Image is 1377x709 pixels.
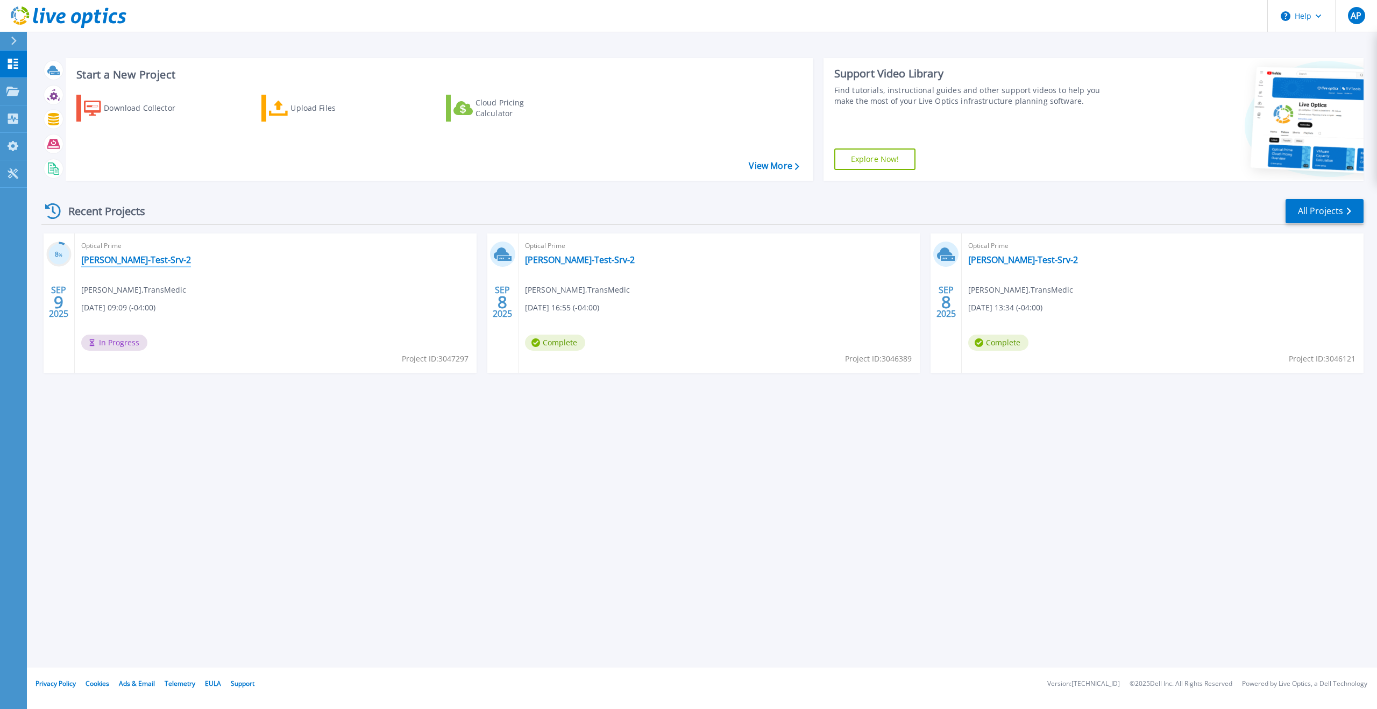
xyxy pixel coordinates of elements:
a: Download Collector [76,95,196,122]
a: Cookies [86,679,109,688]
span: 9 [54,297,63,307]
a: Telemetry [165,679,195,688]
div: SEP 2025 [936,282,956,322]
span: [DATE] 13:34 (-04:00) [968,302,1042,314]
li: Powered by Live Optics, a Dell Technology [1242,680,1367,687]
div: Download Collector [104,97,190,119]
span: Project ID: 3047297 [402,353,469,365]
a: Support [231,679,254,688]
span: Complete [968,335,1028,351]
a: [PERSON_NAME]-Test-Srv-2 [81,254,191,265]
div: Support Video Library [834,67,1113,81]
span: [DATE] 16:55 (-04:00) [525,302,599,314]
a: EULA [205,679,221,688]
a: Explore Now! [834,148,916,170]
h3: 8 [46,249,72,261]
div: Upload Files [290,97,377,119]
div: SEP 2025 [48,282,69,322]
span: In Progress [81,335,147,351]
span: 8 [941,297,951,307]
span: 8 [498,297,507,307]
a: View More [749,161,799,171]
div: Recent Projects [41,198,160,224]
li: Version: [TECHNICAL_ID] [1047,680,1120,687]
span: Optical Prime [968,240,1357,252]
a: [PERSON_NAME]-Test-Srv-2 [525,254,635,265]
a: [PERSON_NAME]-Test-Srv-2 [968,254,1078,265]
span: AP [1351,11,1361,20]
h3: Start a New Project [76,69,799,81]
span: [DATE] 09:09 (-04:00) [81,302,155,314]
li: © 2025 Dell Inc. All Rights Reserved [1130,680,1232,687]
a: Ads & Email [119,679,155,688]
span: Optical Prime [525,240,914,252]
div: SEP 2025 [492,282,513,322]
span: Project ID: 3046389 [845,353,912,365]
span: [PERSON_NAME] , TransMedic [525,284,630,296]
span: Complete [525,335,585,351]
div: Cloud Pricing Calculator [475,97,562,119]
a: Upload Files [261,95,381,122]
div: Find tutorials, instructional guides and other support videos to help you make the most of your L... [834,85,1113,107]
a: Cloud Pricing Calculator [446,95,566,122]
span: [PERSON_NAME] , TransMedic [968,284,1073,296]
span: Project ID: 3046121 [1289,353,1355,365]
span: Optical Prime [81,240,470,252]
a: Privacy Policy [36,679,76,688]
span: [PERSON_NAME] , TransMedic [81,284,186,296]
a: All Projects [1286,199,1364,223]
span: % [59,252,62,258]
